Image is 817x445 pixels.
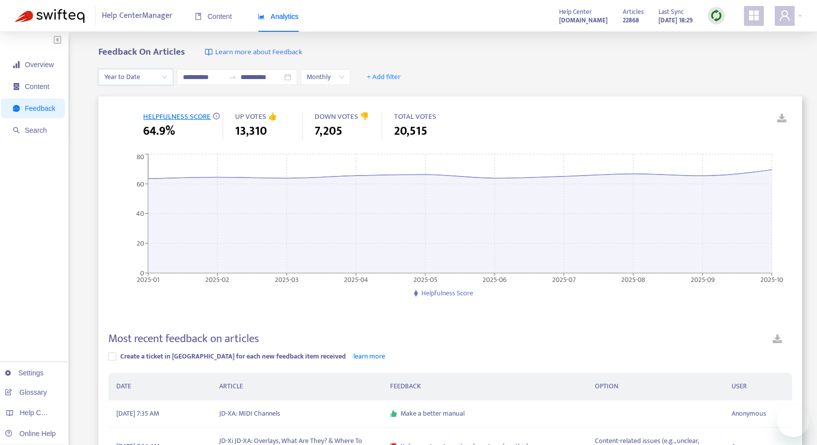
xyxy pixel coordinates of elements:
[211,400,382,428] td: JD-XA: MIDI Channels
[25,61,54,69] span: Overview
[229,73,237,81] span: to
[394,110,436,123] span: TOTAL VOTES
[20,409,61,417] span: Help Centers
[195,13,202,20] span: book
[229,73,237,81] span: swap-right
[760,273,783,285] tspan: 2025-10
[777,405,809,437] iframe: メッセージングウィンドウを開くボタン
[104,70,167,85] span: Year to Date
[559,14,608,26] a: [DOMAIN_NAME]
[25,104,55,112] span: Feedback
[315,110,369,123] span: DOWN VOTES 👎
[359,69,408,85] button: + Add filter
[13,83,20,90] span: container
[108,332,259,346] h4: Most recent feedback on articles
[13,127,20,134] span: search
[205,48,213,56] img: image-link
[120,351,346,362] span: Create a ticket in [GEOGRAPHIC_DATA] for each new feedback item received
[140,267,144,278] tspan: 0
[13,105,20,112] span: message
[353,351,385,362] a: learn more
[275,273,299,285] tspan: 2025-03
[623,15,639,26] strong: 22868
[206,273,230,285] tspan: 2025-02
[102,6,172,25] span: Help Center Manager
[315,122,342,140] span: 7,205
[658,15,693,26] strong: [DATE] 18:29
[732,408,766,419] span: Anonymous
[623,6,644,17] span: Articles
[235,122,267,140] span: 13,310
[587,373,724,400] th: OPTION
[205,47,302,58] a: Learn more about Feedback
[5,388,47,396] a: Glossary
[559,15,608,26] strong: [DOMAIN_NAME]
[779,9,791,21] span: user
[413,273,437,285] tspan: 2025-05
[215,47,302,58] span: Learn more about Feedback
[748,9,760,21] span: appstore
[710,9,723,22] img: sync.dc5367851b00ba804db3.png
[235,110,277,123] span: UP VOTES 👍
[552,273,576,285] tspan: 2025-07
[25,83,49,90] span: Content
[394,122,427,140] span: 20,515
[622,273,646,285] tspan: 2025-08
[258,13,265,20] span: area-chart
[390,410,397,417] span: like
[195,12,232,20] span: Content
[658,6,684,17] span: Last Sync
[136,208,144,219] tspan: 40
[307,70,344,85] span: Monthly
[108,373,211,400] th: DATE
[116,408,159,419] span: [DATE] 7:35 AM
[5,430,56,438] a: Online Help
[98,44,185,60] b: Feedback On Articles
[25,126,47,134] span: Search
[344,273,368,285] tspan: 2025-04
[143,110,211,123] span: HELPFULNESS SCORE
[137,273,160,285] tspan: 2025-01
[258,12,299,20] span: Analytics
[143,122,175,140] span: 64.9%
[211,373,382,400] th: ARTICLE
[421,287,473,299] span: Helpfulness Score
[15,9,84,23] img: Swifteq
[724,373,792,400] th: USER
[13,61,20,68] span: signal
[559,6,592,17] span: Help Center
[367,71,401,83] span: + Add filter
[137,238,144,249] tspan: 20
[691,273,715,285] tspan: 2025-09
[483,273,507,285] tspan: 2025-06
[137,178,144,189] tspan: 60
[137,151,144,163] tspan: 80
[382,373,587,400] th: FEEDBACK
[401,408,465,419] span: Make a better manual
[5,369,44,377] a: Settings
